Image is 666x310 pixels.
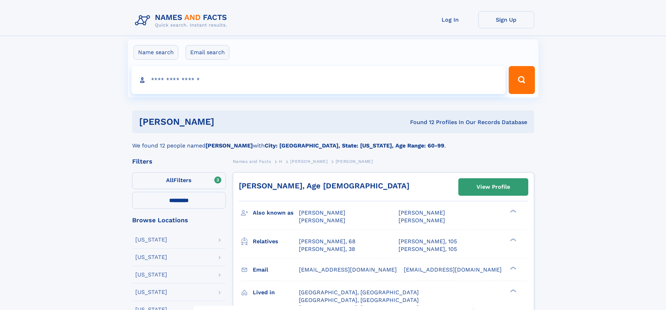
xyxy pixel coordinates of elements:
[299,217,345,224] span: [PERSON_NAME]
[399,245,457,253] a: [PERSON_NAME], 105
[132,172,226,189] label: Filters
[279,157,282,166] a: H
[509,66,535,94] button: Search Button
[422,11,478,28] a: Log In
[139,117,312,126] h1: [PERSON_NAME]
[166,177,173,183] span: All
[299,238,356,245] a: [PERSON_NAME], 68
[206,142,253,149] b: [PERSON_NAME]
[135,237,167,243] div: [US_STATE]
[508,209,517,214] div: ❯
[399,238,457,245] a: [PERSON_NAME], 105
[265,142,444,149] b: City: [GEOGRAPHIC_DATA], State: [US_STATE], Age Range: 60-99
[299,209,345,216] span: [PERSON_NAME]
[186,45,229,60] label: Email search
[477,179,510,195] div: View Profile
[508,237,517,242] div: ❯
[135,272,167,277] div: [US_STATE]
[253,287,299,298] h3: Lived in
[132,133,534,150] div: We found 12 people named with .
[132,217,226,223] div: Browse Locations
[132,158,226,165] div: Filters
[135,289,167,295] div: [US_STATE]
[478,11,534,28] a: Sign Up
[279,159,282,164] span: H
[290,157,328,166] a: [PERSON_NAME]
[399,217,445,224] span: [PERSON_NAME]
[299,245,355,253] a: [PERSON_NAME], 38
[134,45,178,60] label: Name search
[135,254,167,260] div: [US_STATE]
[336,159,373,164] span: [PERSON_NAME]
[290,159,328,164] span: [PERSON_NAME]
[132,11,233,30] img: Logo Names and Facts
[404,266,502,273] span: [EMAIL_ADDRESS][DOMAIN_NAME]
[299,289,419,296] span: [GEOGRAPHIC_DATA], [GEOGRAPHIC_DATA]
[508,288,517,293] div: ❯
[508,266,517,270] div: ❯
[399,209,445,216] span: [PERSON_NAME]
[312,118,527,126] div: Found 12 Profiles In Our Records Database
[253,207,299,219] h3: Also known as
[459,179,528,195] a: View Profile
[239,181,409,190] a: [PERSON_NAME], Age [DEMOGRAPHIC_DATA]
[233,157,271,166] a: Names and Facts
[131,66,506,94] input: search input
[253,264,299,276] h3: Email
[299,266,397,273] span: [EMAIL_ADDRESS][DOMAIN_NAME]
[299,297,419,303] span: [GEOGRAPHIC_DATA], [GEOGRAPHIC_DATA]
[253,236,299,247] h3: Relatives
